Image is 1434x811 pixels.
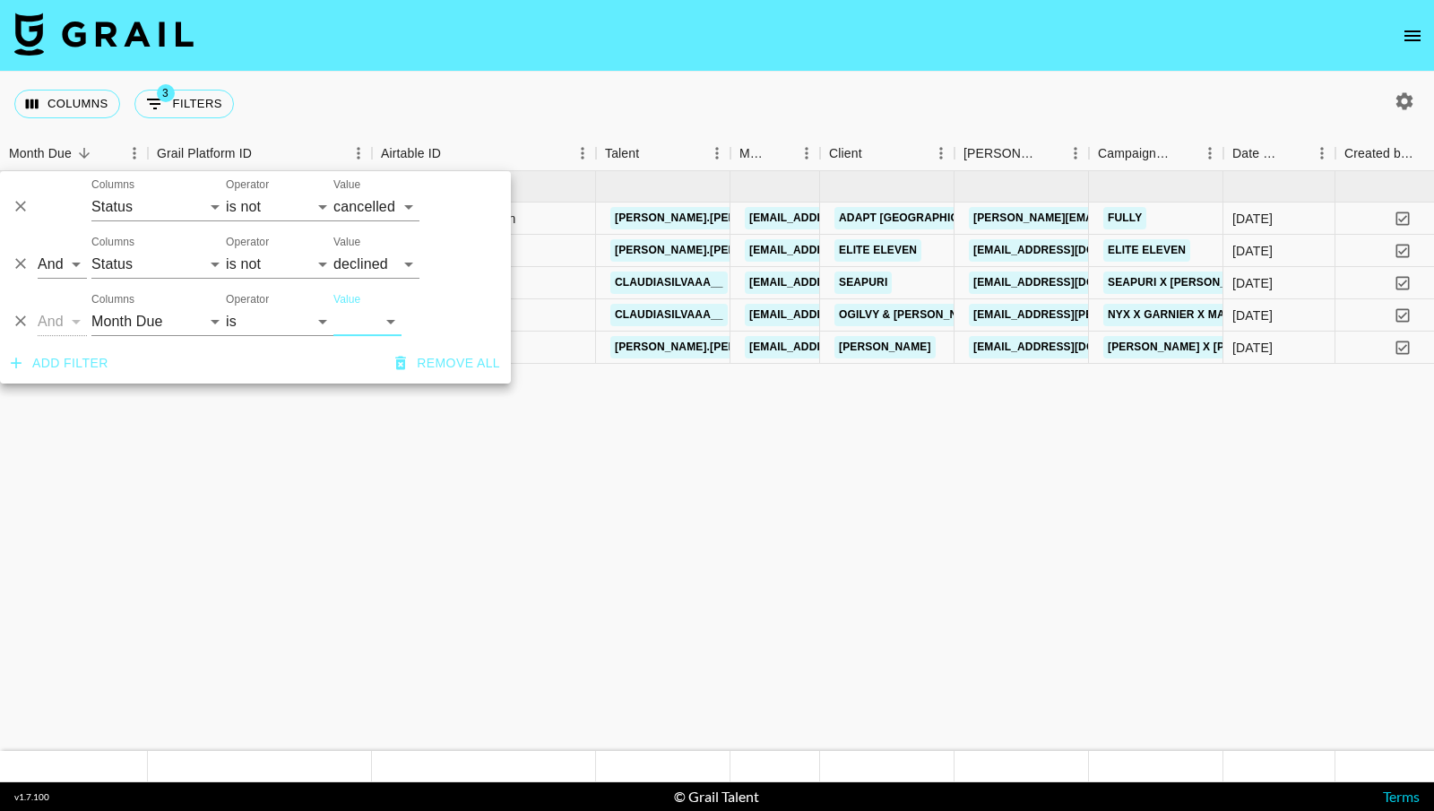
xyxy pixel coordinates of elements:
[91,235,134,250] label: Columns
[834,207,1001,229] a: adapt [GEOGRAPHIC_DATA]
[226,177,269,193] label: Operator
[1062,140,1089,167] button: Menu
[372,136,596,171] div: Airtable ID
[829,136,862,171] div: Client
[834,304,1125,326] a: Ogilvy & [PERSON_NAME] Group (Holdings) Ltd
[7,194,34,220] button: Delete
[745,304,946,326] a: [EMAIL_ADDRESS][DOMAIN_NAME]
[969,304,1261,326] a: [EMAIL_ADDRESS][PERSON_NAME][DOMAIN_NAME]
[1309,140,1335,167] button: Menu
[1196,140,1223,167] button: Menu
[834,239,921,262] a: Elite Eleven
[969,336,1170,358] a: [EMAIL_ADDRESS][DOMAIN_NAME]
[1283,141,1309,166] button: Sort
[252,141,277,166] button: Sort
[745,207,946,229] a: [EMAIL_ADDRESS][DOMAIN_NAME]
[610,239,807,262] a: [PERSON_NAME].[PERSON_NAME]
[134,90,234,118] button: Show filters
[1103,207,1146,229] a: fully
[345,140,372,167] button: Menu
[1171,141,1196,166] button: Sort
[157,136,252,171] div: Grail Platform ID
[14,791,49,803] div: v 1.7.100
[4,347,116,380] button: Add filter
[969,239,1170,262] a: [EMAIL_ADDRESS][DOMAIN_NAME]
[704,140,730,167] button: Menu
[596,136,730,171] div: Talent
[388,347,507,380] button: Remove all
[834,336,936,358] a: [PERSON_NAME]
[1395,18,1430,54] button: open drawer
[834,272,892,294] a: Seapuri
[148,136,372,171] div: Grail Platform ID
[226,292,269,307] label: Operator
[862,141,887,166] button: Sort
[739,136,768,171] div: Manager
[745,336,946,358] a: [EMAIL_ADDRESS][DOMAIN_NAME]
[768,141,793,166] button: Sort
[1223,136,1335,171] div: Date Created
[1103,304,1395,326] a: NYX x Garnier x Maybelline TT Shop Campaign
[745,239,946,262] a: [EMAIL_ADDRESS][DOMAIN_NAME]
[1232,306,1273,324] div: 02/09/2025
[333,292,360,307] label: Value
[1232,210,1273,228] div: 06/08/2025
[730,136,820,171] div: Manager
[333,177,360,193] label: Value
[610,272,728,294] a: claudiasilvaaa__
[14,13,194,56] img: Grail Talent
[963,136,1037,171] div: [PERSON_NAME]
[1098,136,1171,171] div: Campaign (Type)
[1232,339,1273,357] div: 02/09/2025
[441,141,466,166] button: Sort
[569,140,596,167] button: Menu
[610,336,807,358] a: [PERSON_NAME].[PERSON_NAME]
[7,308,34,335] button: Delete
[610,207,807,229] a: [PERSON_NAME].[PERSON_NAME]
[1383,788,1420,805] a: Terms
[610,304,728,326] a: claudiasilvaaa__
[793,140,820,167] button: Menu
[1103,336,1309,358] a: [PERSON_NAME] x [PERSON_NAME]
[1103,239,1190,262] a: elite eleven
[674,788,759,806] div: © Grail Talent
[955,136,1089,171] div: Booker
[1232,274,1273,292] div: 02/09/2025
[9,136,72,171] div: Month Due
[605,136,639,171] div: Talent
[1232,136,1283,171] div: Date Created
[639,141,664,166] button: Sort
[226,235,269,250] label: Operator
[1103,272,1266,294] a: seapuri x [PERSON_NAME]
[7,251,34,278] button: Delete
[14,90,120,118] button: Select columns
[157,84,175,102] span: 3
[1232,242,1273,260] div: 06/08/2025
[91,292,134,307] label: Columns
[820,136,955,171] div: Client
[381,136,441,171] div: Airtable ID
[72,141,97,166] button: Sort
[38,250,87,279] select: Logic operator
[1089,136,1223,171] div: Campaign (Type)
[969,272,1170,294] a: [EMAIL_ADDRESS][DOMAIN_NAME]
[745,272,946,294] a: [EMAIL_ADDRESS][DOMAIN_NAME]
[928,140,955,167] button: Menu
[38,307,87,336] select: Logic operator
[969,207,1261,229] a: [PERSON_NAME][EMAIL_ADDRESS][DOMAIN_NAME]
[91,177,134,193] label: Columns
[121,140,148,167] button: Menu
[1037,141,1062,166] button: Sort
[333,235,360,250] label: Value
[1344,136,1414,171] div: Created by Grail Team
